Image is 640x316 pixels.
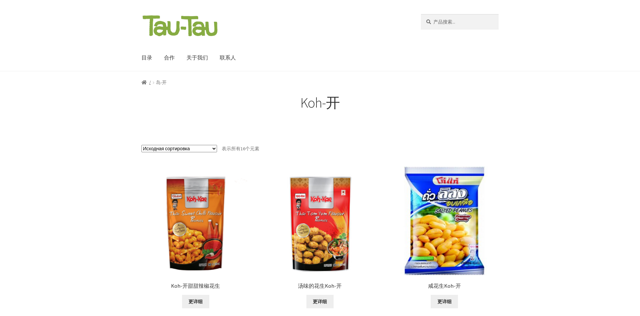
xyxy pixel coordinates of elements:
[186,54,208,61] ya-tr-span: 关于我们
[141,145,217,152] select: 为了在商店
[428,282,461,289] ya-tr-span: 咸花生Koh-开
[214,45,241,71] a: 联系人
[188,299,203,305] ya-tr-span: 更详细
[298,282,342,289] ya-tr-span: 汤味的花生Koh-开
[437,299,452,305] ya-tr-span: 更详细
[136,45,158,71] a: 目录
[313,299,327,305] ya-tr-span: 更详细
[222,146,259,152] ya-tr-span: 表示所有16个元素
[220,54,236,61] ya-tr-span: 联系人
[306,295,334,308] a: 解更多关于"花生的味"汤"Koh-开"
[141,79,151,85] a: /
[390,166,499,289] a: 咸花生Koh-开
[149,79,151,85] ya-tr-span: /
[141,45,406,71] nav: 主菜单
[164,54,175,61] ya-tr-span: 合作
[182,295,210,308] a: 解更多关于"花生的味"甜辣椒"Koh-开"
[181,45,213,71] a: 关于我们
[156,79,167,85] ya-tr-span: 岛-开
[159,45,180,71] a: 合作
[300,94,340,111] ya-tr-span: Koh-开
[421,14,499,30] input: 产品搜索...
[141,166,250,289] a: Koh-开甜甜辣椒花生
[266,166,375,289] a: 汤味的花生Koh-开
[171,282,220,289] ya-tr-span: Koh-开甜甜辣椒花生
[431,295,458,308] a: 解更多关于"咸花生Koh-开"
[141,14,219,37] img: 头头
[141,54,152,61] ya-tr-span: 目录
